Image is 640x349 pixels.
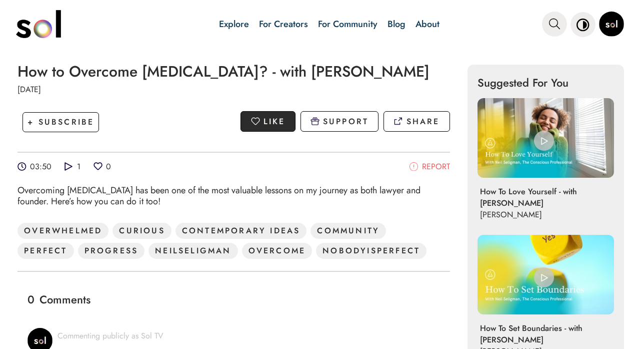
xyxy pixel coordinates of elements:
[39,293,90,305] p: Comments
[242,243,312,259] div: OVERCOME
[310,223,386,239] div: COMMUNITY
[175,223,307,239] div: CONTEMPORARY IDEAS
[106,161,111,172] p: 0
[27,116,94,128] span: + SUBSCRIBE
[77,161,80,172] p: 1
[17,63,450,80] h1: How to Overcome [MEDICAL_DATA]? - with [PERSON_NAME]
[383,111,449,132] button: SHARE
[323,116,368,127] p: SUPPORT
[300,111,379,132] button: SUPPORT
[318,18,377,31] a: For Community
[477,235,614,314] img: How To Set Boundaries - with Neil Seligman
[480,186,605,209] p: How To Love Yourself - with [PERSON_NAME]
[78,243,145,259] div: PROGRESS
[534,131,554,151] img: play
[316,243,426,259] div: NOBODYISPERFECT
[263,116,285,127] p: LIKE
[219,18,249,31] a: Explore
[17,84,450,95] p: [DATE]
[477,98,614,178] img: How To Love Yourself - with Neil Seligman
[387,18,405,31] a: Blog
[259,18,308,31] a: For Creators
[112,223,171,239] div: CURIOUS
[240,111,295,132] button: LIKE
[406,116,440,127] p: SHARE
[17,185,450,207] div: Overcoming [MEDICAL_DATA] has been one of the most valuable lessons on my journey as both lawyer ...
[480,322,605,345] p: How To Set Boundaries - with [PERSON_NAME]
[534,267,554,287] img: play
[477,75,614,91] p: Suggested For You
[480,209,577,220] p: [PERSON_NAME]
[16,10,61,38] img: logo
[30,161,51,172] p: 03:50
[422,161,450,172] p: REPORT
[22,112,99,133] button: + SUBSCRIBE
[415,18,439,31] a: About
[27,293,34,305] p: 0
[17,243,73,259] div: PERFECT
[148,243,237,259] div: NEILSELIGMAN
[16,7,624,42] nav: main navigation
[17,223,108,239] div: OVERWHELMED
